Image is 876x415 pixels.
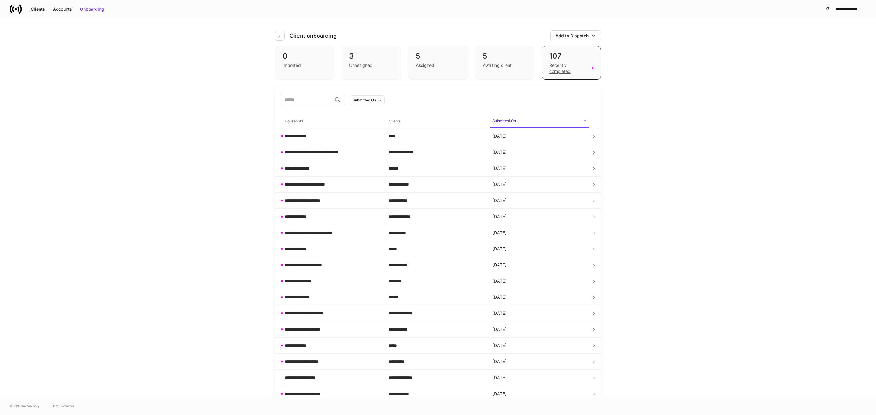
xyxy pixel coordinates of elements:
[386,115,485,128] span: Clients
[488,321,592,338] td: [DATE]
[483,51,527,61] div: 5
[342,46,401,80] div: 3Unassigned
[283,62,301,68] div: Imported
[488,273,592,289] td: [DATE]
[27,4,49,14] button: Clients
[290,32,337,39] h4: Client onboarding
[488,160,592,177] td: [DATE]
[488,354,592,370] td: [DATE]
[488,370,592,386] td: [DATE]
[353,97,376,103] div: Submitted On
[53,6,72,12] div: Accounts
[31,6,45,12] div: Clients
[49,4,76,14] button: Accounts
[408,46,468,80] div: 5Assigned
[80,6,104,12] div: Onboarding
[416,62,434,68] div: Assigned
[285,118,303,124] h6: Household
[282,115,381,128] span: Household
[488,289,592,305] td: [DATE]
[349,51,393,61] div: 3
[275,46,334,80] div: 0Imported
[488,209,592,225] td: [DATE]
[492,118,516,124] h6: Submitted On
[550,30,601,41] button: Add to Dispatch
[283,51,327,61] div: 0
[488,257,592,273] td: [DATE]
[52,403,74,408] a: Data Disclaimer
[488,338,592,354] td: [DATE]
[488,144,592,160] td: [DATE]
[542,46,601,80] div: 107Recently completed
[483,62,512,68] div: Awaiting client
[76,4,108,14] button: Onboarding
[490,115,589,128] span: Submitted On
[488,177,592,193] td: [DATE]
[350,95,385,105] button: Submitted On
[349,62,373,68] div: Unassigned
[488,241,592,257] td: [DATE]
[488,386,592,402] td: [DATE]
[488,305,592,321] td: [DATE]
[475,46,534,80] div: 5Awaiting client
[488,225,592,241] td: [DATE]
[10,403,40,408] span: © 2025 OneAdvisory
[549,62,588,74] div: Recently completed
[488,193,592,209] td: [DATE]
[416,51,460,61] div: 5
[549,51,593,61] div: 107
[389,118,401,124] h6: Clients
[555,33,589,39] div: Add to Dispatch
[488,128,592,144] td: [DATE]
